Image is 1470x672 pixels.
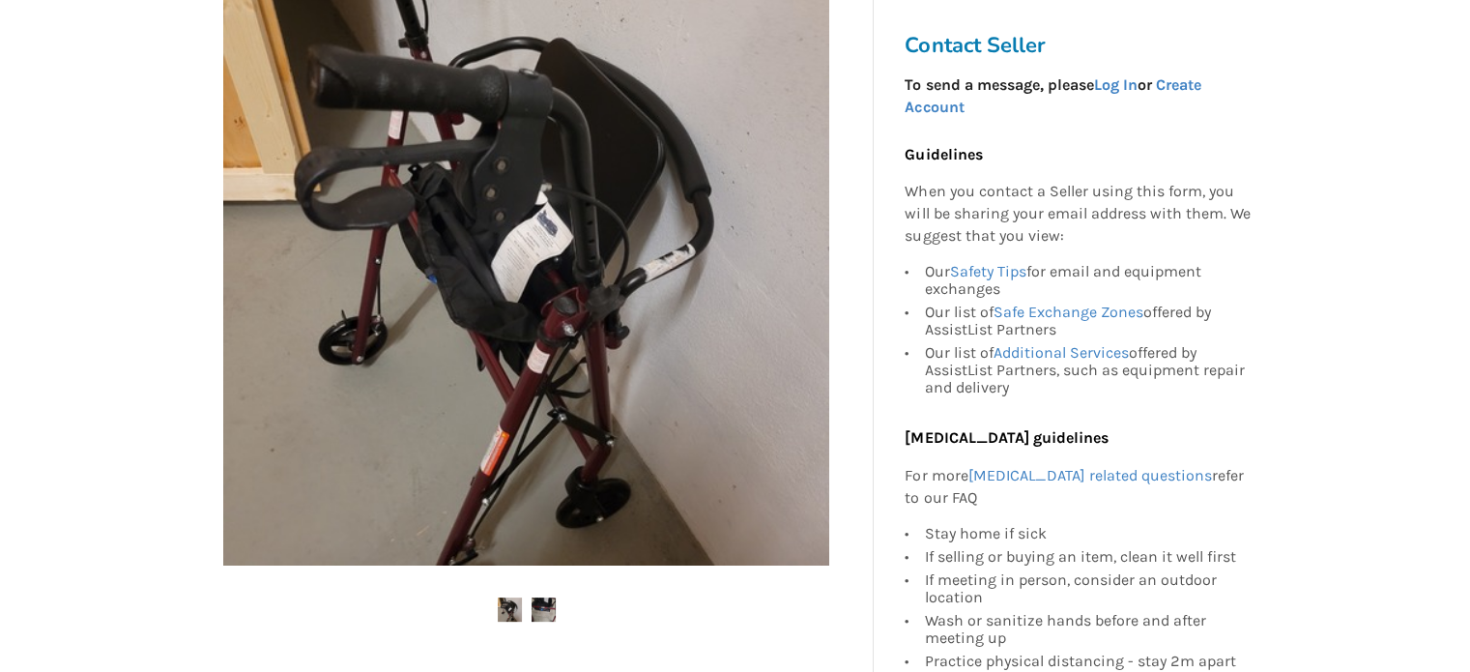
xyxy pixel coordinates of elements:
a: Log In [1093,75,1137,94]
a: Safe Exchange Zones [993,303,1142,321]
img: four whell walker-fully loaded-walker-mobility-port moody-assistlist-listing [498,598,522,622]
div: Stay home if sick [924,525,1251,545]
a: [MEDICAL_DATA] related questions [967,466,1211,484]
p: When you contact a Seller using this form, you will be sharing your email address with them. We s... [905,182,1251,248]
img: four whell walker-fully loaded-walker-mobility-port moody-assistlist-listing [532,598,556,622]
div: Our list of offered by AssistList Partners [924,301,1251,341]
div: Our list of offered by AssistList Partners, such as equipment repair and delivery [924,341,1251,396]
div: If meeting in person, consider an outdoor location [924,569,1251,609]
div: Wash or sanitize hands before and after meeting up [924,609,1251,650]
p: For more refer to our FAQ [905,465,1251,510]
b: Guidelines [905,145,982,163]
a: Safety Tips [949,262,1025,280]
strong: To send a message, please or [905,75,1200,116]
a: Additional Services [993,343,1128,362]
div: Our for email and equipment exchanges [924,263,1251,301]
b: [MEDICAL_DATA] guidelines [905,428,1108,447]
div: If selling or buying an item, clean it well first [924,545,1251,569]
h3: Contact Seller [905,32,1260,59]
